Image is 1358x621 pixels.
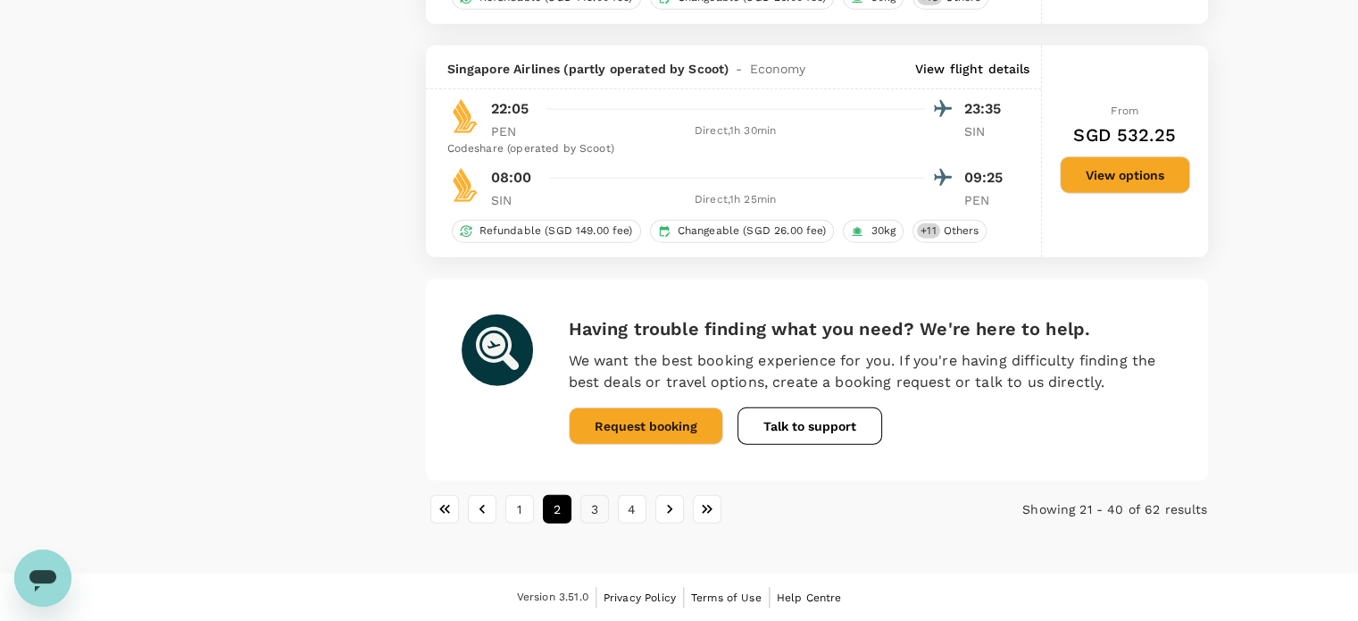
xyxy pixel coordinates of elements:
[964,122,1009,140] p: SIN
[491,98,529,120] p: 22:05
[580,495,609,524] button: Go to page 3
[517,589,588,607] span: Version 3.51.0
[1111,105,1138,117] span: From
[749,60,805,78] span: Economy
[777,588,842,608] a: Help Centre
[546,191,925,209] div: Direct , 1h 25min
[964,167,1009,189] p: 09:25
[655,495,684,524] button: Go to next page
[604,592,676,604] span: Privacy Policy
[430,495,459,524] button: Go to first page
[915,60,1030,78] p: View flight details
[618,495,646,524] button: Go to page 4
[569,315,1172,343] h6: Having trouble finding what you need? We're here to help.
[1060,156,1190,194] button: View options
[472,223,640,239] span: Refundable (SGD 149.00 fee)
[937,223,987,239] span: Others
[447,98,483,134] img: SQ
[729,60,749,78] span: -
[546,122,925,140] div: Direct , 1h 30min
[964,98,1009,120] p: 23:35
[447,167,483,203] img: SQ
[468,495,496,524] button: Go to previous page
[777,592,842,604] span: Help Centre
[569,350,1172,393] p: We want the best booking experience for you. If you're having difficulty finding the best deals o...
[691,592,762,604] span: Terms of Use
[447,140,1009,158] div: Codeshare (operated by Scoot)
[491,191,536,209] p: SIN
[691,588,762,608] a: Terms of Use
[452,220,641,243] div: Refundable (SGD 149.00 fee)
[491,167,532,189] p: 08:00
[964,191,1009,209] p: PEN
[491,122,536,140] p: PEN
[426,495,947,524] nav: pagination navigation
[917,223,939,239] span: + 11
[737,407,882,445] button: Talk to support
[604,588,676,608] a: Privacy Policy
[569,407,723,445] button: Request booking
[14,550,71,607] iframe: Button to launch messaging window
[505,495,534,524] button: Go to page 1
[843,220,904,243] div: 30kg
[912,220,987,243] div: +11Others
[947,500,1208,518] p: Showing 21 - 40 of 62 results
[543,495,571,524] button: page 2
[671,223,834,239] span: Changeable (SGD 26.00 fee)
[1073,121,1176,149] h6: SGD 532.25
[650,220,835,243] div: Changeable (SGD 26.00 fee)
[693,495,721,524] button: Go to last page
[447,60,729,78] span: Singapore Airlines (partly operated by Scoot)
[863,223,903,239] span: 30kg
